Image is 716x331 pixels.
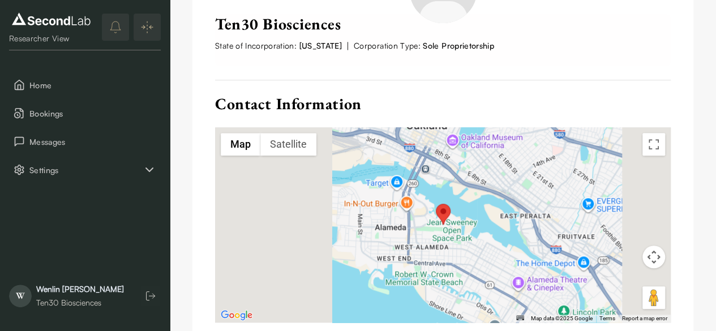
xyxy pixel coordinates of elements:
span: | [346,39,349,53]
button: Expand/Collapse sidebar [134,14,161,41]
button: Messages [9,130,161,153]
img: Google [218,308,255,323]
span: Bookings [29,108,156,119]
a: Report a map error [622,315,667,321]
a: Open this area in Google Maps (opens a new window) [218,308,255,323]
span: Messages [29,136,156,148]
button: Drag Pegman onto the map to open Street View [642,286,665,309]
span: Ten30 Biosciences [215,14,341,34]
button: Settings [9,158,161,182]
div: Settings sub items [9,158,161,182]
div: Ten30 Biosciences [36,297,124,308]
div: Contact Information [215,94,671,114]
button: Show street map [221,133,260,156]
button: Map camera controls [642,246,665,268]
button: Home [9,73,161,97]
span: Home [29,79,156,91]
span: State of Incorporation: [215,40,342,51]
button: Keyboard shortcuts [516,315,524,320]
button: notifications [102,14,129,41]
span: Map data ©2025 Google [531,315,593,321]
span: W [9,285,32,307]
div: Researcher View [9,33,93,44]
span: Corporation Type: [354,40,494,51]
button: Log out [140,286,161,306]
button: Toggle fullscreen view [642,133,665,156]
span: Settings [29,164,143,176]
img: logo [9,10,93,28]
span: Sole Proprietorship [423,41,494,50]
span: [US_STATE] [299,41,342,50]
a: Terms (opens in new tab) [599,315,615,321]
div: Wenlin [PERSON_NAME] [36,283,124,295]
button: Bookings [9,101,161,125]
button: Show satellite imagery [260,133,316,156]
